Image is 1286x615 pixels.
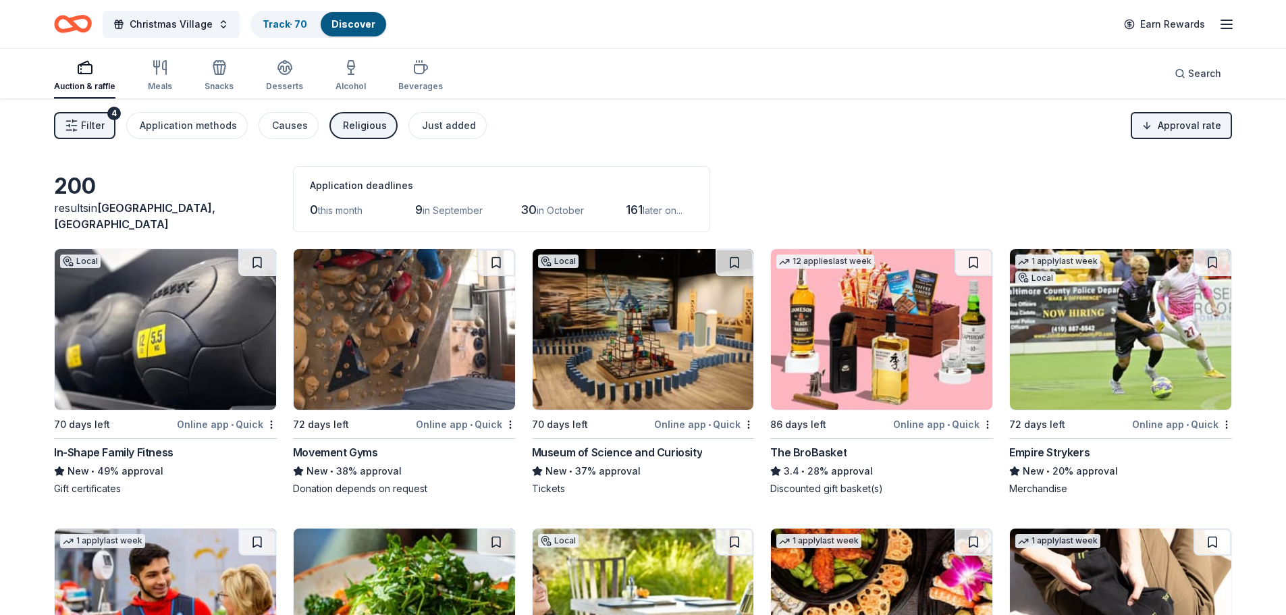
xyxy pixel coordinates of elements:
span: • [569,466,572,477]
span: New [545,463,567,479]
span: Search [1188,65,1221,82]
span: New [306,463,328,479]
span: New [1023,463,1044,479]
img: Image for Movement Gyms [294,249,515,410]
a: Track· 70 [263,18,307,30]
div: Online app Quick [1132,416,1232,433]
button: Alcohol [336,54,366,99]
div: Merchandise [1009,482,1232,496]
span: [GEOGRAPHIC_DATA], [GEOGRAPHIC_DATA] [54,201,215,231]
span: Approval rate [1158,117,1221,134]
div: 1 apply last week [60,534,145,548]
div: Movement Gyms [293,444,378,460]
img: Image for Empire Strykers [1010,249,1231,410]
button: Just added [408,112,487,139]
span: later on... [643,205,682,216]
a: Image for In-Shape Family FitnessLocal70 days leftOnline app•QuickIn-Shape Family FitnessNew•49% ... [54,248,277,496]
div: 1 apply last week [1015,255,1100,269]
button: Track· 70Discover [250,11,387,38]
div: Online app Quick [893,416,993,433]
div: 1 apply last week [1015,534,1100,548]
div: 86 days left [770,417,826,433]
div: The BroBasket [770,444,847,460]
a: Discover [331,18,375,30]
img: Image for Museum of Science and Curiosity [533,249,754,410]
div: Local [538,534,579,547]
div: 28% approval [770,463,993,479]
span: Filter [81,117,105,134]
button: Auction & raffle [54,54,115,99]
div: Gift certificates [54,482,277,496]
div: Tickets [532,482,755,496]
div: 72 days left [293,417,349,433]
div: Application methods [140,117,237,134]
div: Empire Strykers [1009,444,1090,460]
a: Earn Rewards [1116,12,1213,36]
span: • [1186,419,1189,430]
div: Causes [272,117,308,134]
div: 70 days left [54,417,110,433]
div: Meals [148,81,172,92]
a: Image for The BroBasket12 applieslast week86 days leftOnline app•QuickThe BroBasket3.4•28% approv... [770,248,993,496]
button: Desserts [266,54,303,99]
span: 9 [415,203,423,217]
div: Local [538,255,579,268]
span: • [1047,466,1050,477]
div: Museum of Science and Curiosity [532,444,703,460]
button: Christmas Village [103,11,240,38]
span: New [68,463,89,479]
button: Snacks [205,54,234,99]
a: Image for Empire Strykers1 applylast weekLocal72 days leftOnline app•QuickEmpire StrykersNew•20% ... [1009,248,1232,496]
div: 4 [107,107,121,120]
button: Religious [329,112,398,139]
div: 200 [54,173,277,200]
span: • [91,466,95,477]
div: Religious [343,117,387,134]
button: Filter4 [54,112,115,139]
span: • [470,419,473,430]
span: 30 [520,203,537,217]
div: Alcohol [336,81,366,92]
div: 12 applies last week [776,255,874,269]
div: 38% approval [293,463,516,479]
a: Home [54,8,92,40]
div: results [54,200,277,232]
button: Application methods [126,112,248,139]
a: Image for Movement Gyms72 days leftOnline app•QuickMovement GymsNew•38% approvalDonation depends ... [293,248,516,496]
div: Desserts [266,81,303,92]
span: • [708,419,711,430]
button: Meals [148,54,172,99]
a: Image for Museum of Science and CuriosityLocal70 days leftOnline app•QuickMuseum of Science and C... [532,248,755,496]
div: Beverages [398,81,443,92]
div: 49% approval [54,463,277,479]
div: Application deadlines [310,178,693,194]
span: 0 [310,203,318,217]
div: Just added [422,117,476,134]
div: Online app Quick [177,416,277,433]
div: Online app Quick [416,416,516,433]
div: In-Shape Family Fitness [54,444,173,460]
div: 1 apply last week [776,534,861,548]
div: Online app Quick [654,416,754,433]
button: Beverages [398,54,443,99]
span: 3.4 [784,463,799,479]
span: in October [537,205,584,216]
div: Discounted gift basket(s) [770,482,993,496]
div: 37% approval [532,463,755,479]
div: Donation depends on request [293,482,516,496]
span: Christmas Village [130,16,213,32]
span: • [231,419,234,430]
span: • [802,466,805,477]
span: 161 [626,203,643,217]
div: Snacks [205,81,234,92]
button: Search [1164,60,1232,87]
button: Causes [259,112,319,139]
button: Approval rate [1131,112,1232,139]
span: in [54,201,215,231]
img: Image for In-Shape Family Fitness [55,249,276,410]
img: Image for The BroBasket [771,249,992,410]
span: • [330,466,333,477]
span: • [947,419,950,430]
div: 72 days left [1009,417,1065,433]
div: Local [1015,271,1056,285]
